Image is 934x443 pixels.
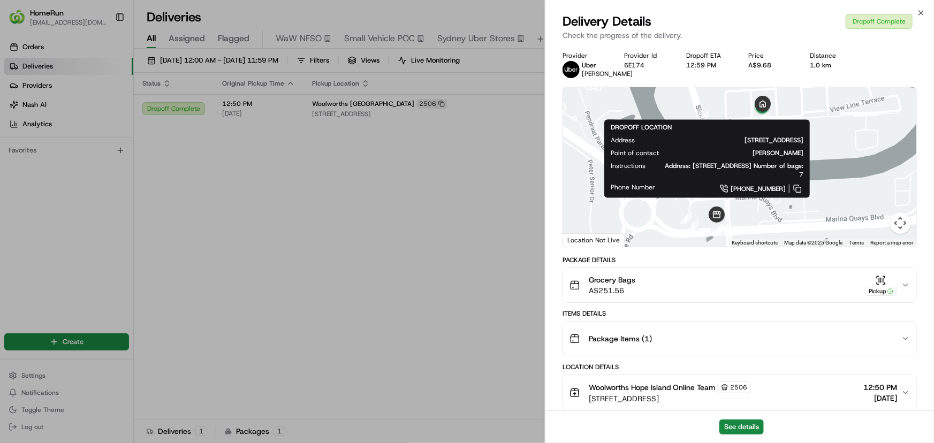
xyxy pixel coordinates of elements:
[870,240,913,246] a: Report a map error
[890,212,911,234] button: Map camera controls
[748,51,793,60] div: Price
[589,382,716,393] span: Woolworths Hope Island Online Team
[748,61,793,70] div: A$9.68
[589,333,652,344] span: Package Items ( 1 )
[697,110,709,122] div: 4
[563,233,625,247] div: Location Not Live
[686,51,731,60] div: Dropoff ETA
[589,393,751,404] span: [STREET_ADDRESS]
[719,419,764,434] button: See details
[589,274,635,285] span: Grocery Bags
[680,212,692,224] div: 8
[713,224,725,235] div: 7
[810,51,855,60] div: Distance
[865,275,897,296] button: Pickup
[566,233,601,247] img: Google
[863,393,897,403] span: [DATE]
[849,240,864,246] a: Terms (opens in new tab)
[625,61,645,70] button: 6E174
[611,183,655,192] span: Phone Number
[810,61,855,70] div: 1.0 km
[563,256,917,264] div: Package Details
[625,51,670,60] div: Provider Id
[652,136,803,144] span: [STREET_ADDRESS]
[563,363,917,371] div: Location Details
[732,239,778,247] button: Keyboard shortcuts
[784,240,842,246] span: Map data ©2025 Google
[563,322,916,356] button: Package Items (1)
[672,183,803,195] a: [PHONE_NUMBER]
[611,149,659,157] span: Point of contact
[582,70,633,78] span: [PERSON_NAME]
[865,287,897,296] div: Pickup
[686,61,731,70] div: 12:59 PM
[582,61,596,70] span: Uber
[563,61,580,78] img: uber-new-logo.jpeg
[611,162,646,170] span: Instructions
[589,285,635,296] span: A$251.56
[563,13,651,30] span: Delivery Details
[731,185,786,193] span: [PHONE_NUMBER]
[687,219,699,231] div: 5
[566,233,601,247] a: Open this area in Google Maps (opens a new window)
[730,383,747,392] span: 2506
[863,382,897,393] span: 12:50 PM
[563,51,608,60] div: Provider
[676,149,803,157] span: [PERSON_NAME]
[611,123,672,132] span: DROPOFF LOCATION
[710,224,722,235] div: 6
[611,136,635,144] span: Address
[563,30,917,41] p: Check the progress of the delivery.
[563,375,916,410] button: Woolworths Hope Island Online Team2506[STREET_ADDRESS]12:50 PM[DATE]
[563,309,917,318] div: Items Details
[563,268,916,302] button: Grocery BagsA$251.56Pickup
[663,162,803,179] span: Address: [STREET_ADDRESS] Number of bags: 7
